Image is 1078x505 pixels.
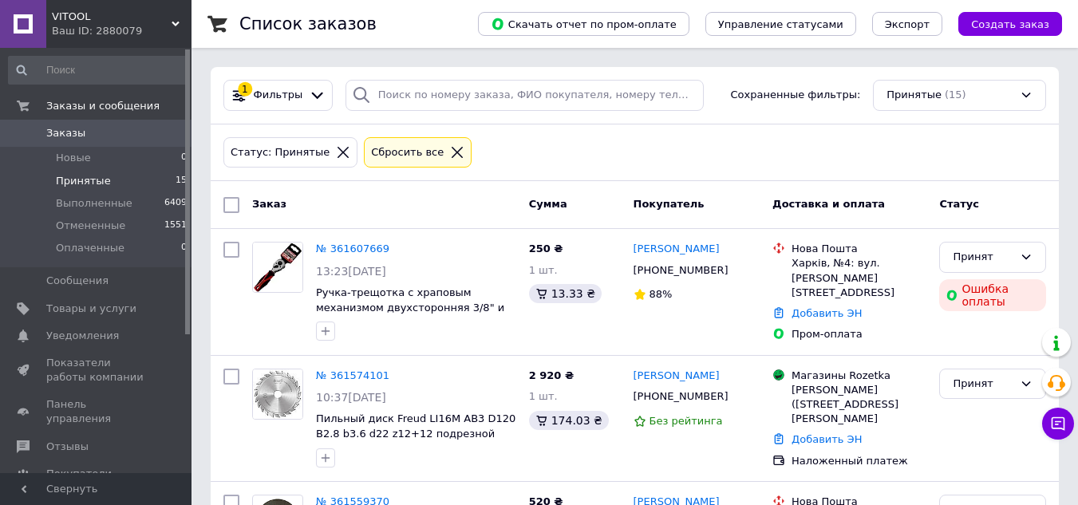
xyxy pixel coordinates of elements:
[885,18,930,30] span: Экспорт
[368,144,447,161] div: Сбросить все
[316,412,515,469] a: Пильный диск Freud LI16M AB3 D120 B2.8 b3.6 d22 z12+12 подрезной для форматно-раскроечных станков
[8,56,188,85] input: Поиск
[46,99,160,113] span: Заказы и сообщения
[1042,408,1074,440] button: Чат с покупателем
[792,327,926,341] div: Пром-оплата
[529,243,563,254] span: 250 ₴
[316,265,386,278] span: 13:23[DATE]
[254,88,303,103] span: Фильтры
[252,198,286,210] span: Заказ
[239,14,377,34] h1: Список заказов
[792,256,926,300] div: Харків, №4: вул. [PERSON_NAME][STREET_ADDRESS]
[958,12,1062,36] button: Создать заказ
[529,198,567,210] span: Сумма
[792,454,926,468] div: Наложенный платеж
[634,242,720,257] a: [PERSON_NAME]
[56,151,91,165] span: Новые
[176,174,187,188] span: 15
[56,241,124,255] span: Оплаченные
[731,88,861,103] span: Сохраненные фильтры:
[529,411,609,430] div: 174.03 ₴
[953,376,1013,393] div: Принят
[164,219,187,233] span: 1551
[46,302,136,316] span: Товары и услуги
[630,260,732,281] div: [PHONE_NUMBER]
[529,369,574,381] span: 2 920 ₴
[792,242,926,256] div: Нова Пошта
[52,24,192,38] div: Ваш ID: 2880079
[46,356,148,385] span: Показатели работы компании
[650,415,723,427] span: Без рейтинга
[316,369,389,381] a: № 361574101
[529,264,558,276] span: 1 шт.
[252,242,303,293] a: Фото товару
[634,369,720,384] a: [PERSON_NAME]
[939,198,979,210] span: Статус
[718,18,843,30] span: Управление статусами
[630,386,732,407] div: [PHONE_NUMBER]
[942,18,1062,30] a: Создать заказ
[872,12,942,36] button: Экспорт
[792,369,926,383] div: Магазины Rozetka
[346,80,704,111] input: Поиск по номеру заказа, ФИО покупателя, номеру телефона, Email, номеру накладной
[181,151,187,165] span: 0
[181,241,187,255] span: 0
[46,329,119,343] span: Уведомления
[792,383,926,427] div: [PERSON_NAME] ([STREET_ADDRESS][PERSON_NAME]
[46,467,112,481] span: Покупатели
[772,198,885,210] span: Доставка и оплата
[478,12,689,36] button: Скачать отчет по пром-оплате
[52,10,172,24] span: VITOOL
[316,391,386,404] span: 10:37[DATE]
[953,249,1013,266] div: Принят
[56,219,125,233] span: Отмененные
[491,17,677,31] span: Скачать отчет по пром-оплате
[939,279,1046,311] div: Ошибка оплаты
[634,198,705,210] span: Покупатель
[164,196,187,211] span: 6409
[971,18,1049,30] span: Создать заказ
[529,284,602,303] div: 13.33 ₴
[252,369,303,420] a: Фото товару
[46,397,148,426] span: Панель управления
[650,288,673,300] span: 88%
[227,144,333,161] div: Статус: Принятые
[253,243,302,292] img: Фото товару
[56,196,132,211] span: Выполненные
[46,274,109,288] span: Сообщения
[56,174,111,188] span: Принятые
[792,307,862,319] a: Добавить ЭН
[886,88,942,103] span: Принятые
[945,89,966,101] span: (15)
[238,82,252,97] div: 1
[792,433,862,445] a: Добавить ЭН
[316,286,504,328] a: Ручка-трещотка с храповым механизмом двухсторонняя 3/8" и 1/4" 72 зуба с подвеской Haisser
[46,440,89,454] span: Отзывы
[46,126,85,140] span: Заказы
[705,12,856,36] button: Управление статусами
[253,369,302,419] img: Фото товару
[529,390,558,402] span: 1 шт.
[316,243,389,254] a: № 361607669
